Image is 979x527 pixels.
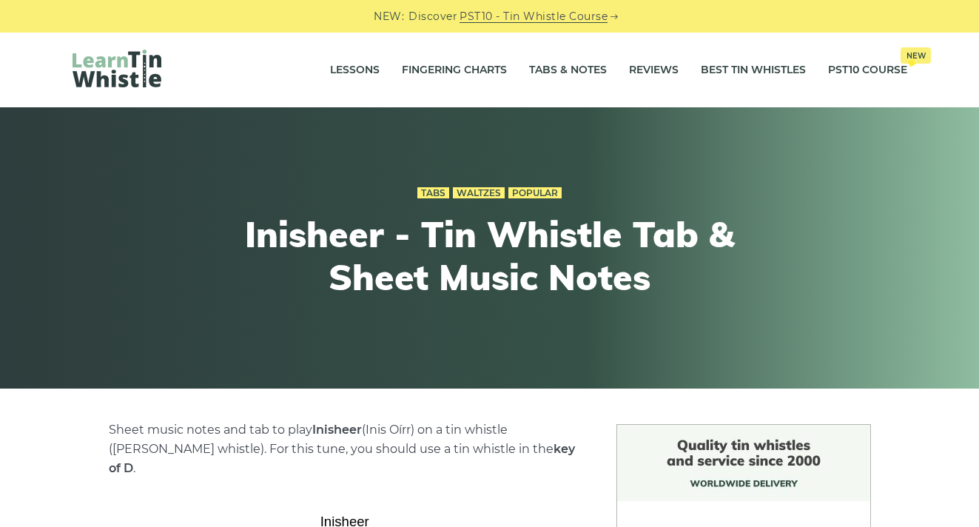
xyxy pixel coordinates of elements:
[417,187,449,199] a: Tabs
[109,442,575,475] strong: key of D
[629,52,679,89] a: Reviews
[453,187,505,199] a: Waltzes
[402,52,507,89] a: Fingering Charts
[312,423,362,437] strong: Inisheer
[330,52,380,89] a: Lessons
[901,47,931,64] span: New
[73,50,161,87] img: LearnTinWhistle.com
[218,213,762,298] h1: Inisheer - Tin Whistle Tab & Sheet Music Notes
[828,52,907,89] a: PST10 CourseNew
[529,52,607,89] a: Tabs & Notes
[701,52,806,89] a: Best Tin Whistles
[109,420,581,478] p: Sheet music notes and tab to play (Inis Oírr) on a tin whistle ([PERSON_NAME] whistle). For this ...
[508,187,562,199] a: Popular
